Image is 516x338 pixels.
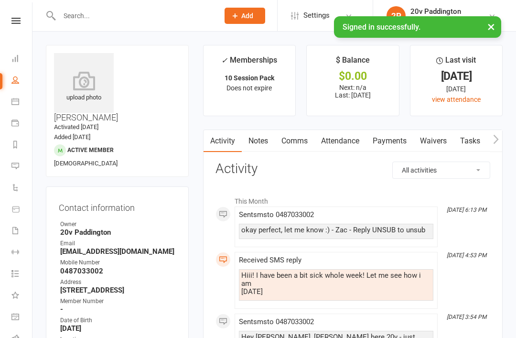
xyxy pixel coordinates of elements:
a: Waivers [413,130,453,152]
strong: 10 Session Pack [225,74,274,82]
div: Date of Birth [60,316,176,325]
h3: [PERSON_NAME] [54,53,181,122]
span: Signed in successfully. [343,22,420,32]
a: Dashboard [11,49,33,70]
div: [DATE] [419,71,494,81]
p: Next: n/a Last: [DATE] [315,84,390,99]
span: Does not expire [226,84,272,92]
span: Sent sms to 0487033002 [239,317,314,326]
div: Mobile Number [60,258,176,267]
button: × [483,16,500,37]
span: [DEMOGRAPHIC_DATA] [54,160,118,167]
a: Payments [11,113,33,135]
span: Settings [303,5,330,26]
a: Comms [275,130,314,152]
div: Last visit [436,54,476,71]
div: upload photo [54,71,114,103]
i: ✓ [221,56,227,65]
li: This Month [215,191,490,207]
a: Notes [242,130,275,152]
span: Add [241,12,253,20]
i: [DATE] 6:13 PM [447,207,486,213]
a: Reports [11,135,33,156]
a: Calendar [11,92,33,113]
div: Hiii! I have been a bit sick whole week! Let me see how i am [DATE] [241,272,431,296]
div: okay perfect, let me know :) - Zac - Reply UNSUB to unsub [241,226,431,234]
time: Added [DATE] [54,133,90,141]
a: Attendance [314,130,366,152]
span: Sent sms to 0487033002 [239,210,314,219]
div: Address [60,278,176,287]
a: People [11,70,33,92]
i: [DATE] 3:54 PM [447,314,486,320]
button: Add [225,8,265,24]
span: Active member [67,147,114,153]
a: Product Sales [11,199,33,221]
input: Search... [56,9,212,22]
div: Memberships [221,54,277,72]
div: Owner [60,220,176,229]
div: Member Number [60,297,176,306]
div: 20v Paddington [410,7,461,16]
a: General attendance kiosk mode [11,307,33,328]
h3: Activity [215,162,490,176]
h3: Contact information [59,199,176,213]
div: $ Balance [336,54,370,71]
div: [DATE] [419,84,494,94]
div: Received SMS reply [239,256,433,264]
a: view attendance [432,96,481,103]
strong: - [60,305,176,314]
strong: 20v Paddington [60,228,176,237]
div: Email [60,239,176,248]
div: 20v Paddington [410,16,461,24]
a: Tasks [453,130,487,152]
time: Activated [DATE] [54,123,98,131]
strong: 0487033002 [60,267,176,275]
a: Payments [366,130,413,152]
a: What's New [11,285,33,307]
strong: [DATE] [60,324,176,333]
div: 2P [387,6,406,25]
i: [DATE] 4:53 PM [447,252,486,259]
div: $0.00 [315,71,390,81]
strong: [STREET_ADDRESS] [60,286,176,294]
strong: [EMAIL_ADDRESS][DOMAIN_NAME] [60,247,176,256]
a: Activity [204,130,242,152]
